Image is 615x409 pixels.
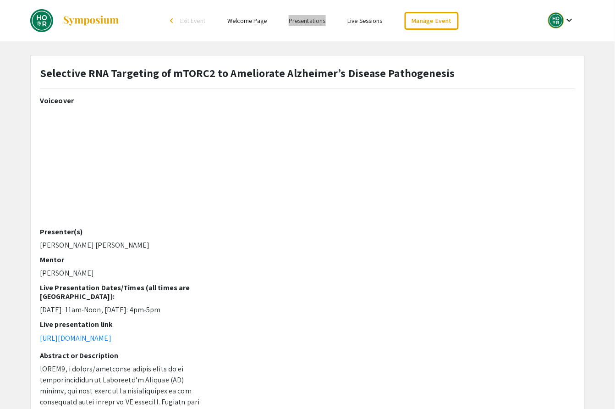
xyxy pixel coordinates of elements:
[564,15,575,26] mat-icon: Expand account dropdown
[405,12,459,30] a: Manage Event
[40,320,209,329] h2: Live presentation link
[223,96,575,343] iframe: Selective RNA targeting of mTORC2 to ameliorate Alzheimer’s Disease pathogenesis
[40,255,209,264] h2: Mentor
[40,333,111,343] a: [URL][DOMAIN_NAME]
[40,268,209,279] p: [PERSON_NAME]
[7,368,39,402] iframe: Chat
[40,240,209,251] p: [PERSON_NAME] [PERSON_NAME]
[40,96,209,105] h2: Voiceover
[40,304,209,315] p: [DATE]: 11am-Noon, [DATE]: 4pm-5pm
[30,9,120,32] a: DREAMS Spring 2025
[40,109,209,227] iframe: DREAMS 2025 Reflection
[180,17,205,25] span: Exit Event
[289,17,325,25] a: Presentations
[227,17,267,25] a: Welcome Page
[40,283,209,301] h2: Live Presentation Dates/Times (all times are [GEOGRAPHIC_DATA]):
[30,9,53,32] img: DREAMS Spring 2025
[40,227,209,236] h2: Presenter(s)
[538,10,585,31] button: Expand account dropdown
[62,15,120,26] img: Symposium by ForagerOne
[40,351,209,360] h2: Abstract or Description
[348,17,383,25] a: Live Sessions
[40,66,455,80] strong: Selective RNA Targeting of mTORC2 to Ameliorate Alzheimer’s Disease Pathogenesis
[170,18,176,23] div: arrow_back_ios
